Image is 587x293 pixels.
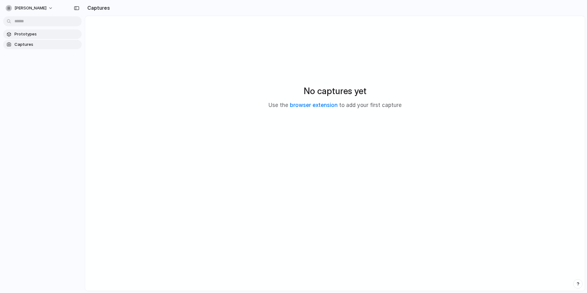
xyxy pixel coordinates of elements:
p: Use the to add your first capture [269,101,402,109]
h2: No captures yet [304,84,367,98]
span: Prototypes [14,31,79,37]
h2: Captures [85,4,110,12]
button: [PERSON_NAME] [3,3,56,13]
span: [PERSON_NAME] [14,5,46,11]
a: Prototypes [3,29,82,39]
a: Captures [3,40,82,49]
span: Captures [14,41,79,48]
a: browser extension [290,102,338,108]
